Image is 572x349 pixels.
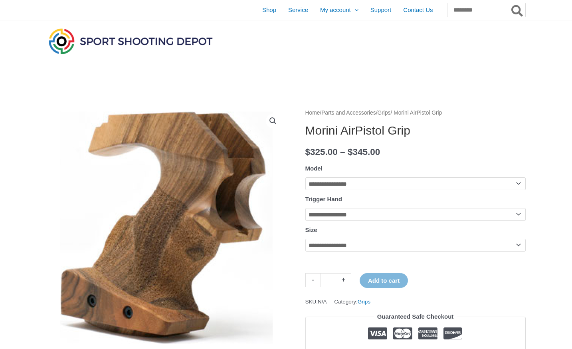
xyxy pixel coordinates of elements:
[321,110,376,116] a: Parts and Accessories
[305,226,317,233] label: Size
[334,297,370,307] span: Category:
[305,108,526,118] nav: Breadcrumb
[305,196,342,202] label: Trigger Hand
[47,108,286,347] img: Morini AirPistol Grip
[318,299,327,305] span: N/A
[321,273,336,287] input: Product quantity
[266,114,280,128] a: View full-screen image gallery
[510,3,525,17] button: Search
[378,110,391,116] a: Grips
[305,297,327,307] span: SKU:
[348,147,353,157] span: $
[305,273,321,287] a: -
[340,147,345,157] span: –
[47,26,214,56] img: Sport Shooting Depot
[360,273,408,288] button: Add to cart
[305,110,320,116] a: Home
[348,147,380,157] bdi: 345.00
[305,147,338,157] bdi: 325.00
[305,147,311,157] span: $
[358,299,370,305] a: Grips
[305,165,323,172] label: Model
[305,123,526,138] h1: Morini AirPistol Grip
[374,311,457,322] legend: Guaranteed Safe Checkout
[336,273,351,287] a: +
